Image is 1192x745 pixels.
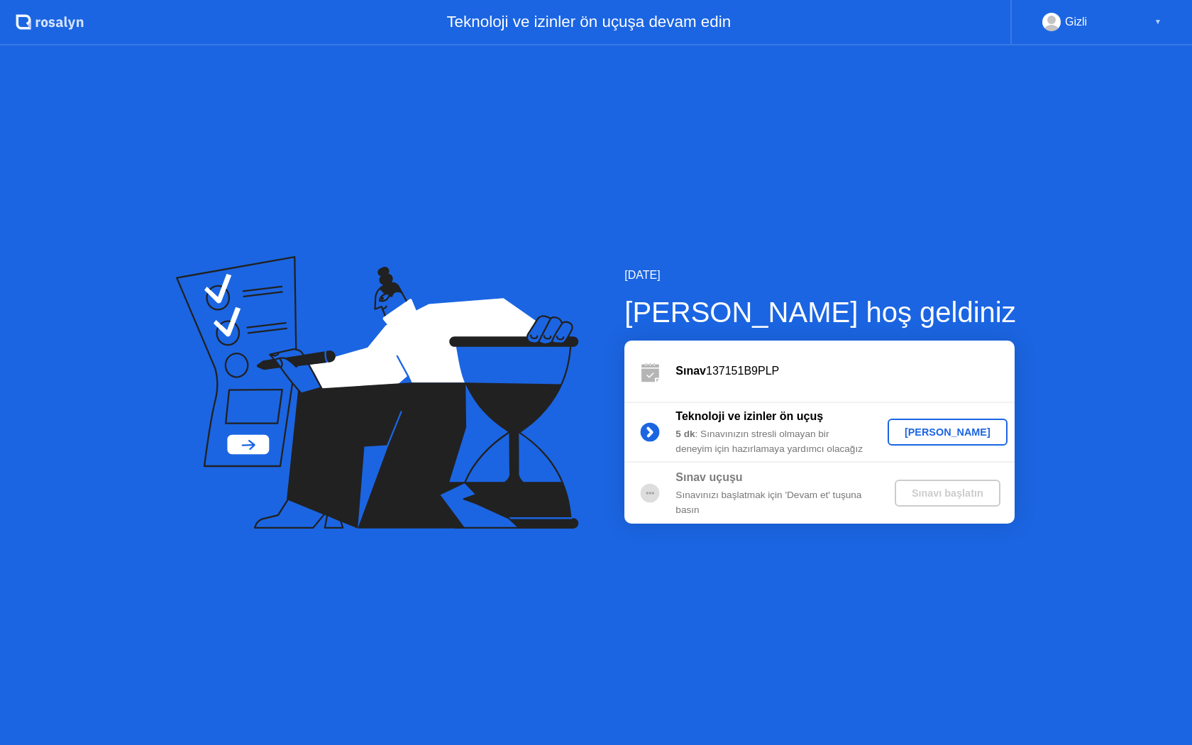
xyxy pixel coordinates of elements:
[675,363,1015,380] div: 137151B9PLP
[675,429,695,439] b: 5 dk
[1065,13,1087,31] div: Gizli
[888,419,1008,446] button: [PERSON_NAME]
[675,365,706,377] b: Sınav
[1154,13,1161,31] div: ▼
[675,410,823,422] b: Teknoloji ve izinler ön uçuş
[624,291,1015,333] div: [PERSON_NAME] hoş geldiniz
[675,488,880,517] div: Sınavınızı başlatmak için 'Devam et' tuşuna basın
[675,427,880,456] div: : Sınavınızın stresli olmayan bir deneyim için hazırlamaya yardımcı olacağız
[893,426,1002,438] div: [PERSON_NAME]
[900,487,995,499] div: Sınavı başlatın
[675,471,742,483] b: Sınav uçuşu
[624,267,1015,284] div: [DATE]
[895,480,1000,507] button: Sınavı başlatın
